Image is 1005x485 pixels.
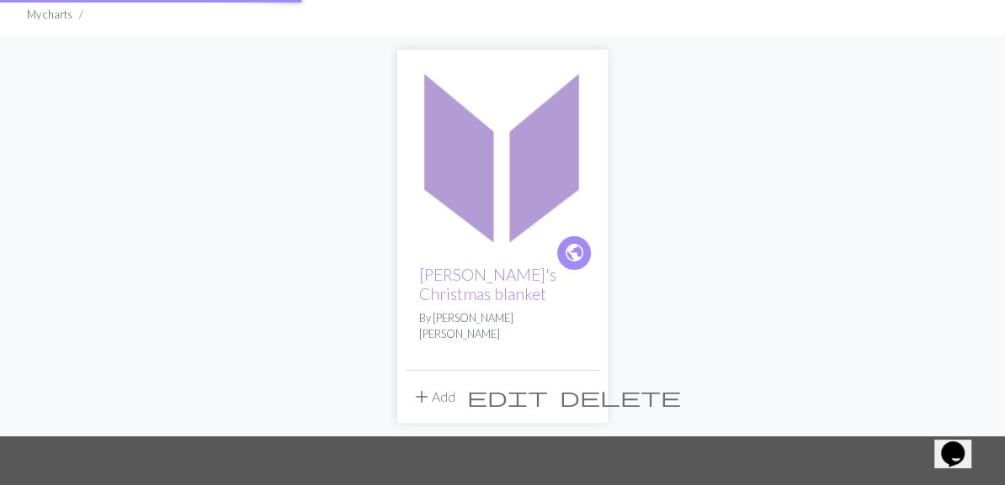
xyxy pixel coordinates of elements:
[412,385,432,409] span: add
[467,387,548,407] i: Edit
[27,7,72,23] li: My charts
[419,310,586,342] p: By [PERSON_NAME] [PERSON_NAME]
[406,58,599,251] img: Michelle's Christmas blanket
[419,265,556,303] a: [PERSON_NAME]'s Christmas blanket
[406,145,599,161] a: Michelle's Christmas blanket
[461,381,554,413] button: Edit
[564,236,585,270] i: public
[564,240,585,266] span: public
[467,385,548,409] span: edit
[934,418,988,468] iframe: chat widget
[560,385,681,409] span: delete
[406,381,461,413] button: Add
[556,235,593,271] a: public
[554,381,687,413] button: Delete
